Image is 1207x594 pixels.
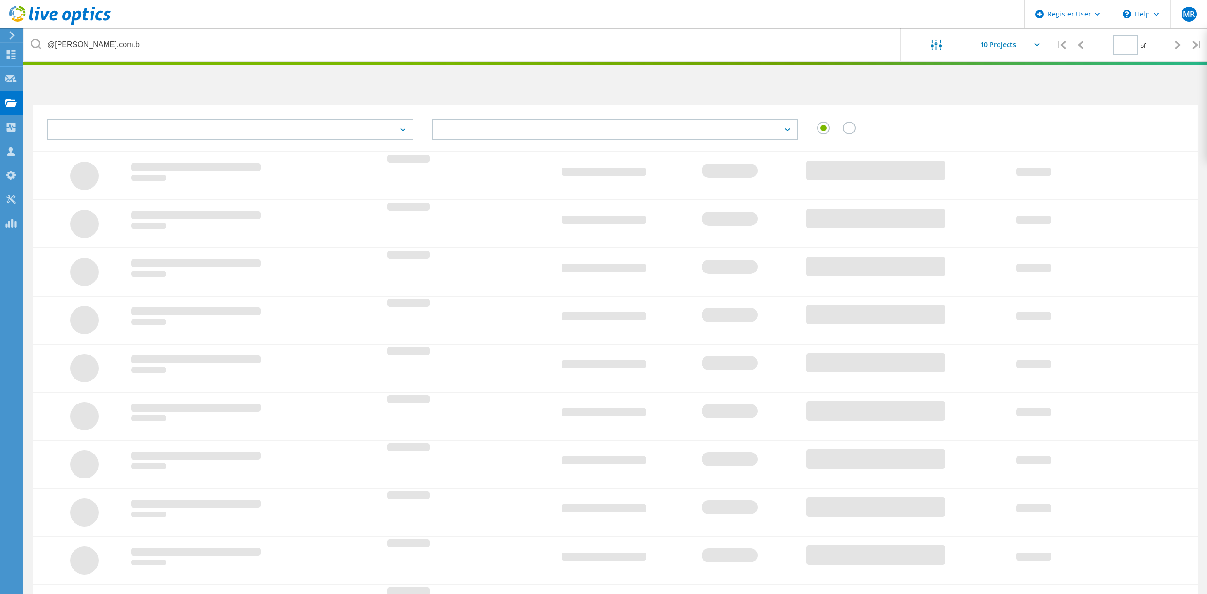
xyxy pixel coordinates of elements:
[1051,28,1071,62] div: |
[1188,28,1207,62] div: |
[1141,41,1146,49] span: of
[24,28,901,61] input: undefined
[1123,10,1131,18] svg: \n
[1183,10,1195,18] span: MR
[9,20,111,26] a: Live Optics Dashboard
